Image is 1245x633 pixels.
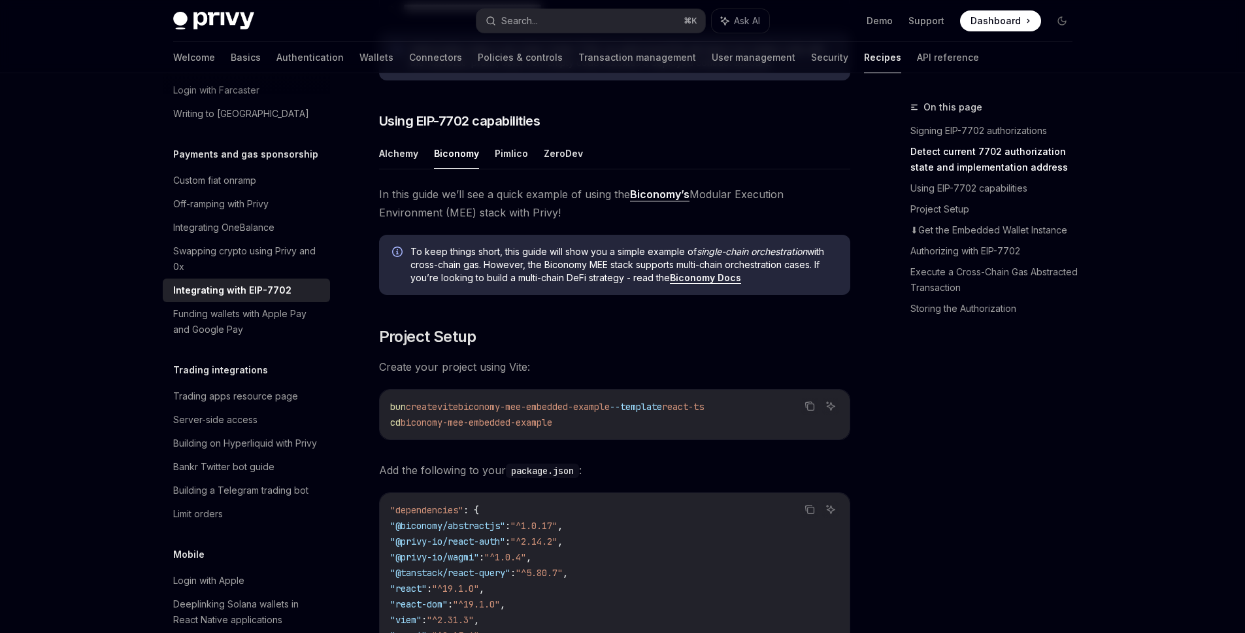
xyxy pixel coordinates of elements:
[910,298,1083,319] a: Storing the Authorization
[917,42,979,73] a: API reference
[712,9,769,33] button: Ask AI
[173,106,309,122] div: Writing to [GEOGRAPHIC_DATA]
[390,598,448,610] span: "react-dom"
[801,398,818,415] button: Copy the contents from the code block
[910,220,1083,241] a: ⬇Get the Embedded Wallet Instance
[448,598,453,610] span: :
[163,302,330,341] a: Funding wallets with Apple Pay and Google Pay
[557,536,563,547] span: ,
[971,14,1021,27] span: Dashboard
[173,196,269,212] div: Off-ramping with Privy
[630,188,689,201] a: Biconomy’s
[163,239,330,279] a: Swapping crypto using Privy and 0x
[173,436,317,451] div: Building on Hyperliquid with Privy
[458,401,610,413] span: biconomy-mee-embedded-example
[390,614,422,626] span: "viem"
[557,520,563,532] span: ,
[409,42,462,73] a: Connectors
[276,42,344,73] a: Authentication
[390,536,505,547] span: "@privy-io/react-auth"
[173,547,205,562] h5: Mobile
[501,13,538,29] div: Search...
[173,220,274,235] div: Integrating OneBalance
[173,12,254,30] img: dark logo
[544,138,583,169] button: ZeroDev
[163,169,330,192] a: Custom fiat onramp
[910,141,1083,178] a: Detect current 7702 authorization state and implementation address
[476,9,705,33] button: Search...⌘K
[495,138,528,169] button: Pimlico
[173,243,322,275] div: Swapping crypto using Privy and 0x
[163,502,330,526] a: Limit orders
[684,16,697,26] span: ⌘ K
[437,401,458,413] span: vite
[390,567,510,579] span: "@tanstack/react-query"
[379,461,850,479] span: Add the following to your :
[401,417,552,428] span: biconomy-mee-embedded-example
[390,520,505,532] span: "@biconomy/abstractjs"
[359,42,393,73] a: Wallets
[908,14,944,27] a: Support
[173,573,244,589] div: Login with Apple
[392,247,405,260] svg: Info
[173,388,298,404] div: Trading apps resource page
[510,536,557,547] span: "^2.14.2"
[670,272,741,284] a: Biconomy Docs
[163,592,330,632] a: Deeplinking Solana wallets in React Native applications
[173,506,223,522] div: Limit orders
[478,42,563,73] a: Policies & controls
[173,483,308,498] div: Building a Telegram trading bot
[500,598,505,610] span: ,
[163,569,330,592] a: Login with Apple
[173,42,215,73] a: Welcome
[163,192,330,216] a: Off-ramping with Privy
[379,112,540,130] span: Using EIP-7702 capabilities
[390,504,463,516] span: "dependencies"
[910,241,1083,262] a: Authorizing with EIP-7702
[479,551,484,563] span: :
[864,42,901,73] a: Recipes
[173,596,322,628] div: Deeplinking Solana wallets in React Native applications
[506,464,579,478] code: package.json
[163,479,330,502] a: Building a Telegram trading bot
[422,614,427,626] span: :
[406,401,437,413] span: create
[563,567,568,579] span: ,
[379,185,850,222] span: In this guide we’ll see a quick example of using the Modular Execution Environment (MEE) stack wi...
[427,614,474,626] span: "^2.31.3"
[960,10,1041,31] a: Dashboard
[427,583,432,594] span: :
[173,306,322,337] div: Funding wallets with Apple Pay and Google Pay
[578,42,696,73] a: Transaction management
[463,504,479,516] span: : {
[867,14,893,27] a: Demo
[910,262,1083,298] a: Execute a Cross-Chain Gas Abstracted Transaction
[163,385,330,408] a: Trading apps resource page
[231,42,261,73] a: Basics
[390,417,401,428] span: cd
[390,551,479,563] span: "@privy-io/wagmi"
[734,14,760,27] span: Ask AI
[484,551,526,563] span: "^1.0.4"
[505,536,510,547] span: :
[801,501,818,518] button: Copy the contents from the code block
[910,120,1083,141] a: Signing EIP-7702 authorizations
[510,520,557,532] span: "^1.0.17"
[432,583,479,594] span: "^19.1.0"
[163,408,330,432] a: Server-side access
[712,42,795,73] a: User management
[163,216,330,239] a: Integrating OneBalance
[163,455,330,479] a: Bankr Twitter bot guide
[610,401,662,413] span: --template
[173,362,268,378] h5: Trading integrations
[173,412,257,428] div: Server-side access
[173,459,274,475] div: Bankr Twitter bot guide
[173,282,291,298] div: Integrating with EIP-7702
[163,279,330,302] a: Integrating with EIP-7702
[505,520,510,532] span: :
[173,173,256,188] div: Custom fiat onramp
[697,246,807,257] em: single-chain orchestration
[811,42,848,73] a: Security
[526,551,531,563] span: ,
[479,583,484,594] span: ,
